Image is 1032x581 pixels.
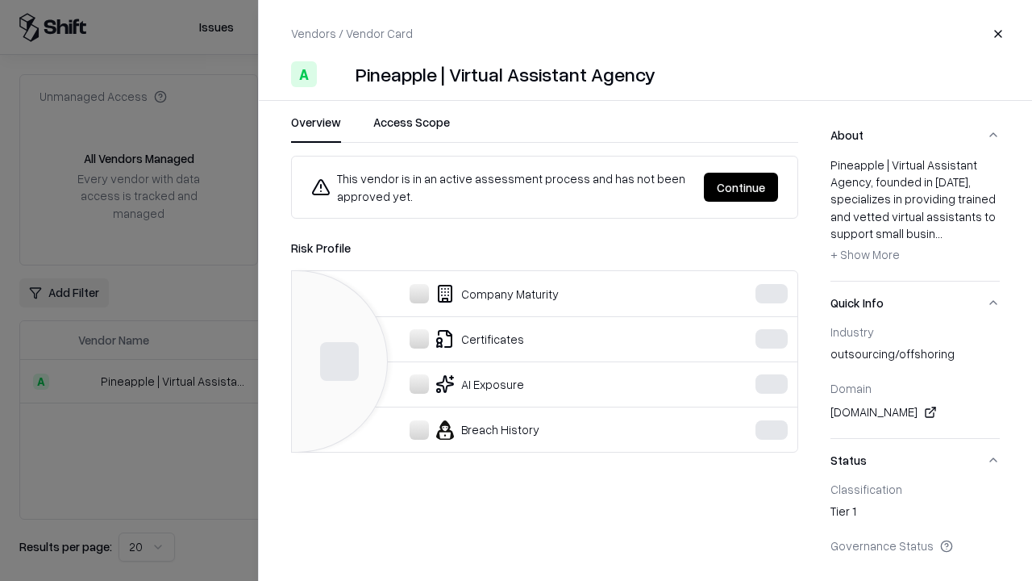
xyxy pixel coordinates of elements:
button: Continue [704,173,778,202]
span: + Show More [830,247,900,261]
div: Pineapple | Virtual Assistant Agency [356,61,655,87]
div: Governance Status [830,538,1000,553]
div: Quick Info [830,324,1000,438]
div: This vendor is in an active assessment process and has not been approved yet. [311,169,691,205]
div: A [291,61,317,87]
button: Access Scope [373,114,450,143]
button: Overview [291,114,341,143]
div: Classification [830,482,1000,496]
div: About [830,157,1000,281]
div: Certificates [305,329,706,349]
p: Vendors / Vendor Card [291,25,413,42]
div: Company Maturity [305,284,706,303]
img: Pineapple | Virtual Assistant Agency [323,61,349,87]
div: Risk Profile [291,238,798,257]
div: Pineapple | Virtual Assistant Agency, founded in [DATE], specializes in providing trained and vet... [830,157,1000,268]
button: Quick Info [830,282,1000,324]
div: Domain [830,381,1000,395]
div: [DOMAIN_NAME] [830,403,1000,422]
button: Status [830,439,1000,482]
div: Industry [830,324,1000,339]
div: AI Exposure [305,374,706,394]
button: About [830,114,1000,157]
div: Breach History [305,420,706,440]
span: ... [935,226,943,240]
div: outsourcing/offshoring [830,345,1000,368]
div: Tier 1 [830,503,1000,525]
button: + Show More [830,242,900,268]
